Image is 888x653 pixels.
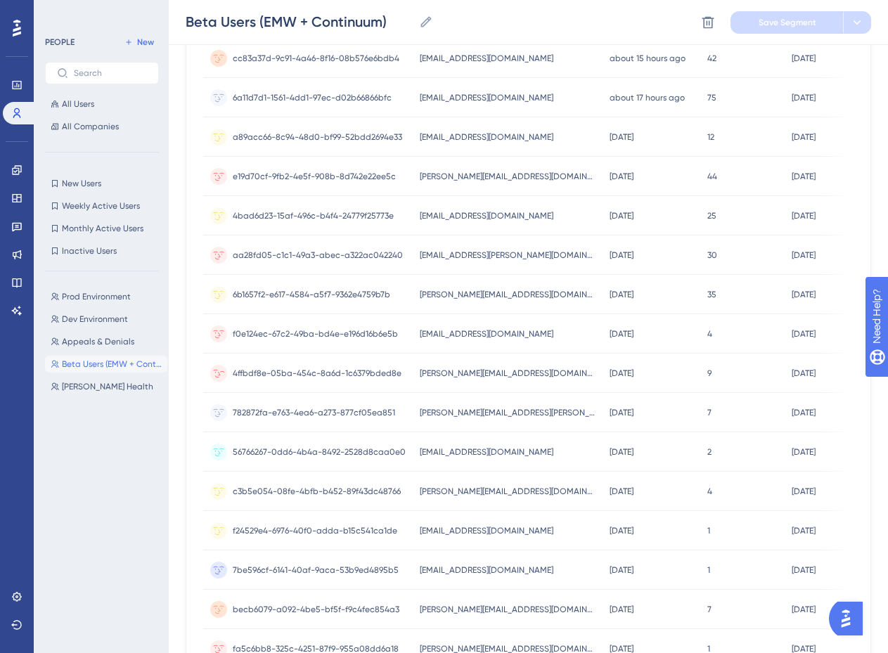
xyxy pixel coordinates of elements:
button: Monthly Active Users [45,220,159,237]
time: [DATE] [610,132,633,142]
span: 4 [707,328,712,340]
span: aa28fd05-c1c1-49a3-abec-a322ac042240 [233,250,403,261]
span: [EMAIL_ADDRESS][DOMAIN_NAME] [420,446,553,458]
span: e19d70cf-9fb2-4e5f-908b-8d742e22ee5c [233,171,396,182]
time: [DATE] [610,565,633,575]
span: Inactive Users [62,245,117,257]
span: 1 [707,525,710,536]
time: [DATE] [610,486,633,496]
span: 782872fa-e763-4ea6-a273-877cf05ea851 [233,407,395,418]
time: [DATE] [792,329,816,339]
span: New Users [62,178,101,189]
span: [EMAIL_ADDRESS][DOMAIN_NAME] [420,92,553,103]
span: a89acc66-8c94-48d0-bf99-52bdd2694e33 [233,131,402,143]
span: 35 [707,289,716,300]
time: [DATE] [792,604,816,614]
span: Save Segment [759,17,816,28]
span: 30 [707,250,717,261]
span: [EMAIL_ADDRESS][DOMAIN_NAME] [420,525,553,536]
time: [DATE] [792,447,816,457]
span: [EMAIL_ADDRESS][DOMAIN_NAME] [420,131,553,143]
time: [DATE] [610,526,633,536]
time: [DATE] [792,132,816,142]
span: Weekly Active Users [62,200,140,212]
span: 25 [707,210,716,221]
span: 4bad6d23-15af-496c-b4f4-24779f25773e [233,210,394,221]
time: [DATE] [792,93,816,103]
span: c3b5e054-08fe-4bfb-b452-89f43dc48766 [233,486,401,497]
span: f24529e4-6976-40f0-adda-b15c541ca1de [233,525,397,536]
span: Dev Environment [62,313,128,325]
time: [DATE] [792,211,816,221]
span: 1 [707,564,710,576]
button: All Companies [45,118,159,135]
span: [EMAIL_ADDRESS][DOMAIN_NAME] [420,564,553,576]
button: New [120,34,159,51]
span: 42 [707,53,716,64]
input: Search [74,68,147,78]
span: [EMAIL_ADDRESS][DOMAIN_NAME] [420,328,553,340]
span: All Companies [62,121,119,132]
button: Prod Environment [45,288,167,305]
span: New [137,37,154,48]
span: [PERSON_NAME][EMAIL_ADDRESS][DOMAIN_NAME] [420,486,596,497]
button: Beta Users (EMW + Continuum) [45,356,167,373]
time: [DATE] [792,565,816,575]
iframe: UserGuiding AI Assistant Launcher [829,597,871,640]
span: [PERSON_NAME] Health [62,381,153,392]
time: [DATE] [610,368,633,378]
span: 7 [707,604,712,615]
time: [DATE] [792,172,816,181]
button: Dev Environment [45,311,167,328]
time: [DATE] [610,604,633,614]
span: 44 [707,171,717,182]
span: [PERSON_NAME][EMAIL_ADDRESS][DOMAIN_NAME] [420,289,596,300]
span: [PERSON_NAME][EMAIL_ADDRESS][DOMAIN_NAME] [420,604,596,615]
time: [DATE] [610,250,633,260]
span: Beta Users (EMW + Continuum) [62,358,162,370]
span: Monthly Active Users [62,223,143,234]
time: [DATE] [792,53,816,63]
span: 75 [707,92,716,103]
time: [DATE] [610,290,633,299]
span: cc83a37d-9c91-4a46-8f16-08b576e6bdb4 [233,53,399,64]
span: Prod Environment [62,291,131,302]
span: 7be596cf-6141-40af-9aca-53b9ed4895b5 [233,564,399,576]
span: 9 [707,368,712,379]
time: [DATE] [792,408,816,418]
time: [DATE] [792,486,816,496]
time: [DATE] [792,250,816,260]
span: 4ffbdf8e-05ba-454c-8a6d-1c6379bded8e [233,368,401,379]
span: Need Help? [33,4,88,20]
button: New Users [45,175,159,192]
span: f0e124ec-67c2-49ba-bd4e-e196d16b6e5b [233,328,398,340]
span: [PERSON_NAME][EMAIL_ADDRESS][PERSON_NAME][DOMAIN_NAME] [420,407,596,418]
span: Appeals & Denials [62,336,134,347]
span: [EMAIL_ADDRESS][DOMAIN_NAME] [420,210,553,221]
time: [DATE] [610,408,633,418]
button: [PERSON_NAME] Health [45,378,167,395]
span: [PERSON_NAME][EMAIL_ADDRESS][DOMAIN_NAME] [420,368,596,379]
span: [EMAIL_ADDRESS][PERSON_NAME][DOMAIN_NAME] [420,250,596,261]
time: [DATE] [610,329,633,339]
time: [DATE] [792,526,816,536]
button: Inactive Users [45,243,159,259]
button: Weekly Active Users [45,198,159,214]
time: about 15 hours ago [610,53,686,63]
time: [DATE] [610,211,633,221]
time: [DATE] [792,368,816,378]
span: 12 [707,131,714,143]
time: [DATE] [610,447,633,457]
span: 2 [707,446,712,458]
div: PEOPLE [45,37,75,48]
time: [DATE] [792,290,816,299]
time: [DATE] [610,172,633,181]
button: Save Segment [731,11,843,34]
span: 6a11d7d1-1561-4dd1-97ec-d02b66866bfc [233,92,392,103]
span: All Users [62,98,94,110]
span: 7 [707,407,712,418]
span: [EMAIL_ADDRESS][DOMAIN_NAME] [420,53,553,64]
button: All Users [45,96,159,112]
span: [PERSON_NAME][EMAIL_ADDRESS][DOMAIN_NAME] [420,171,596,182]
